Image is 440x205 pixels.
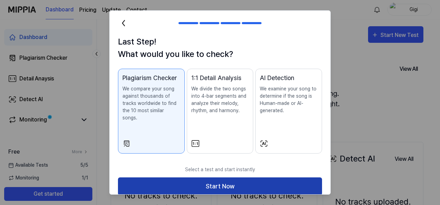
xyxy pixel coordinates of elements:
p: Select a test and start instantly [118,162,322,177]
p: We examine your song to determine if the song is Human-made or AI-generated. [260,85,318,114]
button: AI DetectionWe examine your song to determine if the song is Human-made or AI-generated. [255,69,322,154]
button: Plagiarism CheckerWe compare your song against thousands of tracks worldwide to find the 10 most ... [118,69,185,154]
div: AI Detection [260,73,318,82]
button: 1:1 Detail AnalysisWe divide the two songs into 4-bar segments and analyze their melody, rhythm, ... [187,69,254,154]
div: Plagiarism Checker [122,73,180,82]
button: Start Now [118,177,322,196]
p: We divide the two songs into 4-bar segments and analyze their melody, rhythm, and harmony. [191,85,249,114]
div: 1:1 Detail Analysis [191,73,249,82]
h1: Last Step! What would you like to check? [118,36,322,60]
p: We compare your song against thousands of tracks worldwide to find the 10 most similar songs. [122,85,180,121]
